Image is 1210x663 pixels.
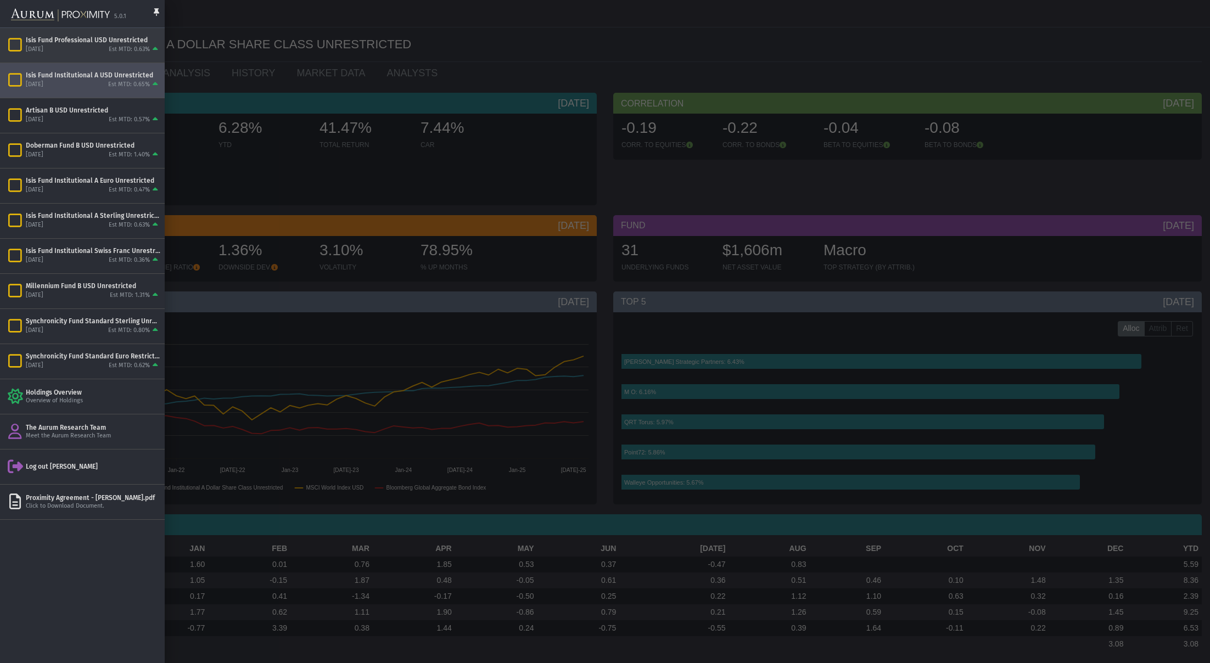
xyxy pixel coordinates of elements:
[109,151,150,159] div: Est MTD: 1.40%
[26,186,43,194] div: [DATE]
[26,176,160,185] div: Isis Fund Institutional A Euro Unrestricted
[26,432,160,440] div: Meet the Aurum Research Team
[110,291,150,300] div: Est MTD: 1.31%
[11,3,110,27] img: Aurum-Proximity%20white.svg
[109,46,150,54] div: Est MTD: 0.63%
[26,151,43,159] div: [DATE]
[26,462,160,471] div: Log out [PERSON_NAME]
[108,81,150,89] div: Est MTD: 0.65%
[26,423,160,432] div: The Aurum Research Team
[26,502,160,510] div: Click to Download Document.
[26,256,43,265] div: [DATE]
[109,116,150,124] div: Est MTD: 0.57%
[26,388,160,397] div: Holdings Overview
[109,362,150,370] div: Est MTD: 0.62%
[114,13,126,21] div: 5.0.1
[26,46,43,54] div: [DATE]
[26,81,43,89] div: [DATE]
[109,221,150,229] div: Est MTD: 0.63%
[26,397,160,405] div: Overview of Holdings
[26,141,160,150] div: Doberman Fund B USD Unrestricted
[26,36,160,44] div: Isis Fund Professional USD Unrestricted
[26,221,43,229] div: [DATE]
[26,282,160,290] div: Millennium Fund B USD Unrestricted
[26,327,43,335] div: [DATE]
[26,317,160,325] div: Synchronicity Fund Standard Sterling Unrestricted
[26,106,160,115] div: Artisan B USD Unrestricted
[26,352,160,361] div: Synchronicity Fund Standard Euro Restricted
[109,186,150,194] div: Est MTD: 0.47%
[26,362,43,370] div: [DATE]
[26,211,160,220] div: Isis Fund Institutional A Sterling Unrestricted
[26,291,43,300] div: [DATE]
[26,493,160,502] div: Proximity Agreement - [PERSON_NAME].pdf
[26,116,43,124] div: [DATE]
[26,246,160,255] div: Isis Fund Institutional Swiss Franc Unrestricted
[109,256,150,265] div: Est MTD: 0.36%
[26,71,160,80] div: Isis Fund Institutional A USD Unrestricted
[108,327,150,335] div: Est MTD: 0.80%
